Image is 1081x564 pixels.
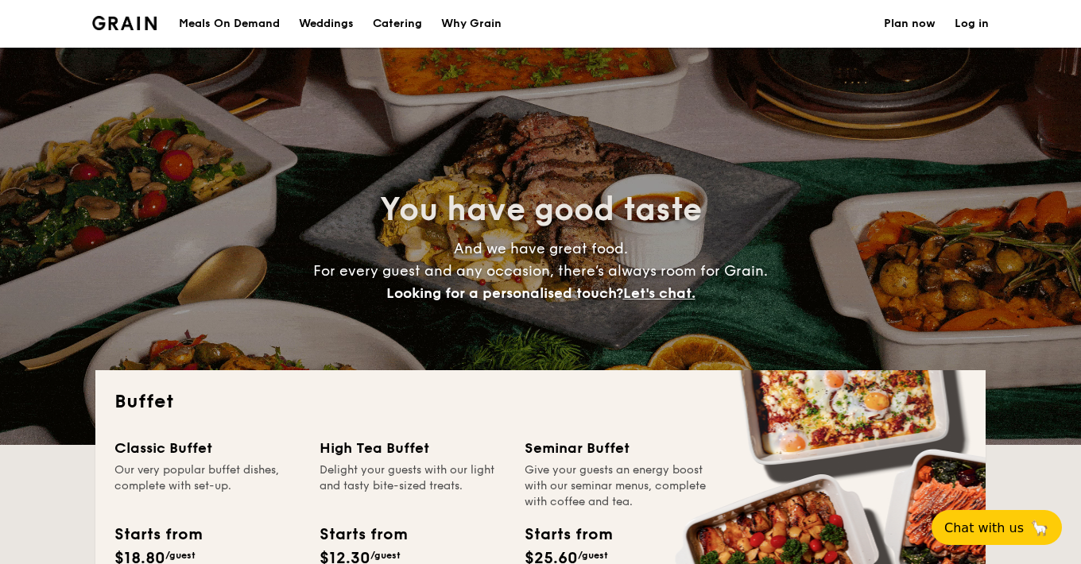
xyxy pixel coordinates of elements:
[320,523,406,547] div: Starts from
[380,191,702,229] span: You have good taste
[114,462,300,510] div: Our very popular buffet dishes, complete with set-up.
[370,550,401,561] span: /guest
[92,16,157,30] a: Logotype
[386,284,623,302] span: Looking for a personalised touch?
[114,523,201,547] div: Starts from
[525,437,711,459] div: Seminar Buffet
[525,523,611,547] div: Starts from
[114,389,967,415] h2: Buffet
[578,550,608,561] span: /guest
[320,437,506,459] div: High Tea Buffet
[92,16,157,30] img: Grain
[932,510,1062,545] button: Chat with us🦙
[525,462,711,510] div: Give your guests an energy boost with our seminar menus, complete with coffee and tea.
[623,284,695,302] span: Let's chat.
[313,240,768,302] span: And we have great food. For every guest and any occasion, there’s always room for Grain.
[944,520,1024,535] span: Chat with us
[114,437,300,459] div: Classic Buffet
[1030,519,1049,537] span: 🦙
[320,462,506,510] div: Delight your guests with our light and tasty bite-sized treats.
[165,550,196,561] span: /guest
